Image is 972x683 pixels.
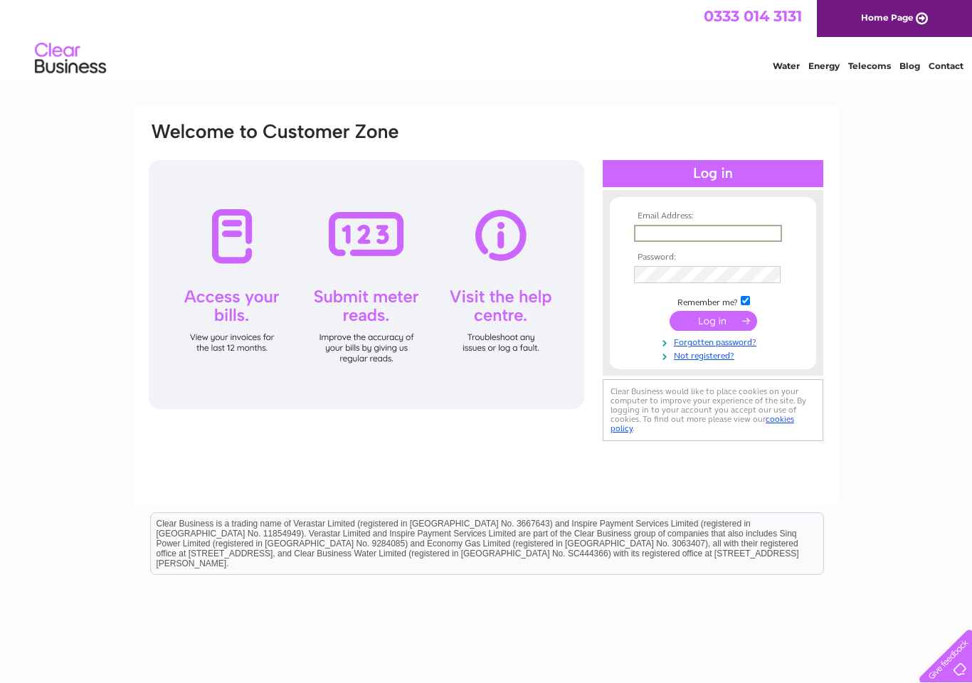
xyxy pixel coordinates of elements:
[611,414,794,433] a: cookies policy
[899,60,920,71] a: Blog
[151,8,823,69] div: Clear Business is a trading name of Verastar Limited (registered in [GEOGRAPHIC_DATA] No. 3667643...
[704,7,802,25] a: 0333 014 3131
[634,348,796,361] a: Not registered?
[603,379,823,441] div: Clear Business would like to place cookies on your computer to improve your experience of the sit...
[34,37,107,80] img: logo.png
[630,253,796,263] th: Password:
[634,334,796,348] a: Forgotten password?
[670,311,757,331] input: Submit
[808,60,840,71] a: Energy
[929,60,963,71] a: Contact
[848,60,891,71] a: Telecoms
[630,211,796,221] th: Email Address:
[773,60,800,71] a: Water
[630,294,796,308] td: Remember me?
